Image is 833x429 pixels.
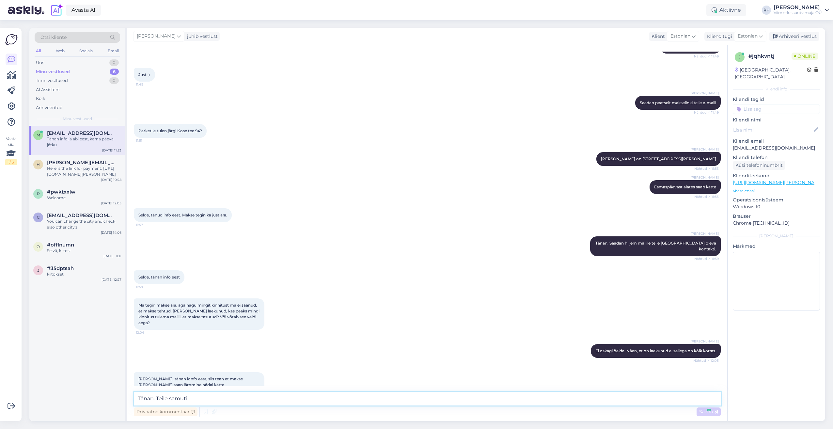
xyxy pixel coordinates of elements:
span: colettecowperthwaite@live.co.uk [47,213,115,218]
a: [URL][DOMAIN_NAME][PERSON_NAME] [733,180,823,185]
input: Lisa nimi [733,126,812,134]
span: 12:04 [136,330,160,335]
div: Tänan info ja abi eest, kerna päeva jätku [47,136,121,148]
span: h [37,162,40,167]
div: Arhiveeritud [36,104,63,111]
div: Socials [78,47,94,55]
p: Märkmed [733,243,820,250]
p: [EMAIL_ADDRESS][DOMAIN_NAME] [733,145,820,151]
span: 11:51 [136,138,160,143]
span: [PERSON_NAME] [137,33,176,40]
span: #pwktxxlw [47,189,75,195]
p: Kliendi email [733,138,820,145]
span: heidi.k.vakevainen@gmail.com [47,160,115,166]
div: [GEOGRAPHIC_DATA], [GEOGRAPHIC_DATA] [735,67,807,80]
div: Klient [649,33,665,40]
span: [PERSON_NAME], tänan ionfo eest, siis tean et makse [PERSON_NAME] saan järgmine nädal kätte [138,376,244,387]
span: Estonian [738,33,758,40]
span: Esmaspäevast alates saab kätte [654,184,716,189]
p: Kliendi telefon [733,154,820,161]
div: Here is the link for payment: [URL][DOMAIN_NAME][PERSON_NAME] [47,166,121,177]
div: 1 / 3 [5,159,17,165]
div: [PERSON_NAME] [774,5,822,10]
span: Estonian [670,33,690,40]
p: Windows 10 [733,203,820,210]
div: Vaata siia [5,136,17,165]
div: Küsi telefoninumbrit [733,161,785,170]
div: Web [55,47,66,55]
span: m [37,133,40,137]
div: [DATE] 10:28 [101,177,121,182]
span: o [37,244,40,249]
div: Arhiveeri vestlus [769,32,819,41]
span: [PERSON_NAME] [691,91,719,96]
div: # jqhkvntj [748,52,792,60]
span: Tänan. Saadan hiljem mailile teile [GEOGRAPHIC_DATA] oleva kontakti. [595,241,717,251]
span: [PERSON_NAME] [691,339,719,344]
span: Ei oskagi öelda. Näen, et on laekunud e. sellega on kõik korras. [595,348,716,353]
p: Kliendi nimi [733,117,820,123]
div: [DATE] 11:11 [103,254,121,259]
img: explore-ai [50,3,63,17]
p: Vaata edasi ... [733,188,820,194]
span: Selge, tänan info eest [138,275,180,279]
span: [PERSON_NAME] [691,147,719,152]
span: Nähtud ✓ 12:05 [693,358,719,363]
div: 0 [109,59,119,66]
span: Minu vestlused [63,116,92,122]
span: 11:57 [136,222,160,227]
span: Nähtud ✓ 11:49 [694,110,719,115]
span: p [37,191,40,196]
span: Otsi kliente [40,34,67,41]
span: Ma tegin makse ära, aga nagu mingit kinnitust ma ei saanud, et makse tehtud. [PERSON_NAME] laekun... [138,303,260,325]
span: Nähtud ✓ 11:49 [694,54,719,59]
div: All [35,47,42,55]
span: j [739,55,741,59]
div: Uus [36,59,44,66]
div: kiitokset [47,271,121,277]
span: Parketile tulen järgi Kose tee 94? [138,128,202,133]
span: [PERSON_NAME] on [STREET_ADDRESS][PERSON_NAME] [601,156,716,161]
span: #35dptsah [47,265,74,271]
span: martin00911@gmail.com [47,130,115,136]
div: 0 [109,77,119,84]
div: [DATE] 11:53 [102,148,121,153]
p: Kliendi tag'id [733,96,820,103]
div: Welcome [47,195,121,201]
p: Operatsioonisüsteem [733,197,820,203]
img: Askly Logo [5,33,18,46]
div: [PERSON_NAME] [733,233,820,239]
span: Nähtud ✓ 11:53 [694,194,719,199]
span: 11:49 [136,82,160,87]
span: [PERSON_NAME] [691,231,719,236]
a: Avasta AI [66,5,101,16]
span: Nähtud ✓ 11:59 [694,256,719,261]
span: 11:59 [136,284,160,289]
div: Klienditugi [704,33,732,40]
div: [DATE] 12:27 [102,277,121,282]
div: You can change the city and check also other city's [47,218,121,230]
span: 3 [37,268,39,273]
div: Aktiivne [706,4,746,16]
p: Chrome [TECHNICAL_ID] [733,220,820,227]
span: Online [792,53,818,60]
div: Minu vestlused [36,69,70,75]
span: Just :) [138,72,150,77]
span: Selge, tänud info eest. Makse tegin ka just ära. [138,213,227,217]
span: c [37,215,40,220]
div: AI Assistent [36,87,60,93]
div: [DATE] 14:06 [101,230,121,235]
div: Kliendi info [733,86,820,92]
span: Saadan peatselt makselinki teile e-maili [640,100,716,105]
div: RH [762,6,771,15]
div: Kõik [36,95,45,102]
p: Klienditeekond [733,172,820,179]
input: Lisa tag [733,104,820,114]
div: Selvä, kiitos! [47,248,121,254]
div: [DATE] 12:05 [101,201,121,206]
span: #offlnumn [47,242,74,248]
p: Brauser [733,213,820,220]
div: Email [106,47,120,55]
div: Viimistluskaubamaja OÜ [774,10,822,15]
div: juhib vestlust [184,33,218,40]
